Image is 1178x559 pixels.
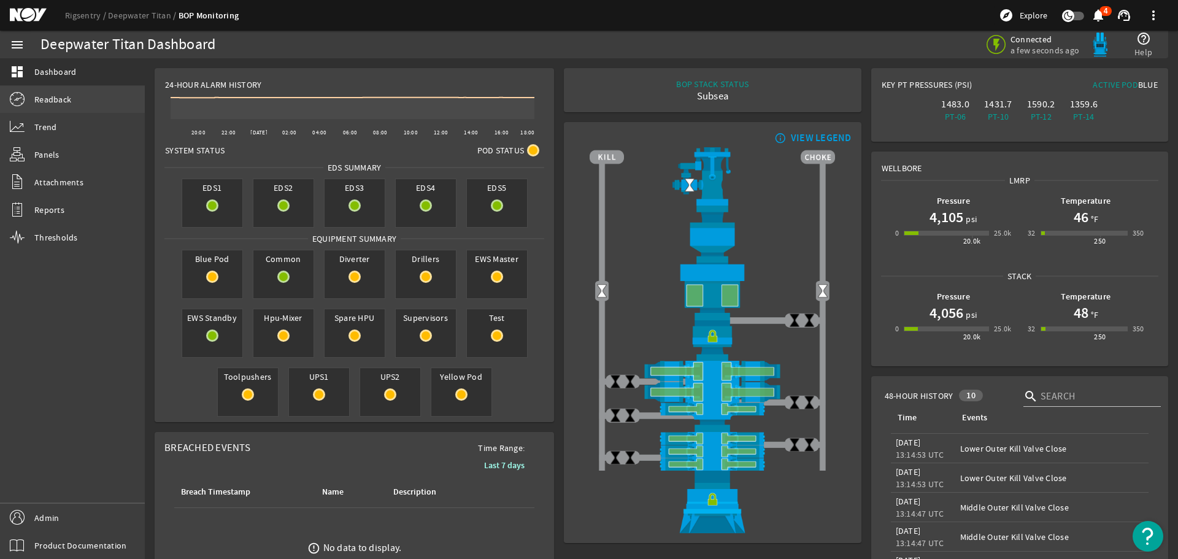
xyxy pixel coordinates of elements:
[960,531,1144,543] div: Middle Outer Kill Valve Close
[963,309,977,321] span: psi
[253,309,314,326] span: Hpu-Mixer
[590,403,835,415] img: PipeRamOpen.png
[325,250,385,268] span: Diverter
[34,512,59,524] span: Admin
[896,411,945,425] div: Time
[34,121,56,133] span: Trend
[802,395,817,410] img: ValveClose.png
[179,10,239,21] a: BOP Monitoring
[253,250,314,268] span: Common
[308,233,401,245] span: Equipment Summary
[164,441,250,454] span: Breached Events
[1136,31,1151,46] mat-icon: help_outline
[253,179,314,196] span: EDS2
[787,313,802,328] img: ValveClose.png
[289,368,349,385] span: UPS1
[895,323,899,335] div: 0
[1023,389,1038,404] i: search
[1041,389,1151,404] input: Search
[181,485,250,499] div: Breach Timestamp
[191,129,206,136] text: 20:00
[434,129,448,136] text: 12:00
[34,231,78,244] span: Thresholds
[963,235,981,247] div: 20.0k
[608,374,623,389] img: ValveClose.png
[360,368,420,385] span: UPS2
[108,10,179,21] a: Deepwater Titan
[182,250,242,268] span: Blue Pod
[165,79,261,91] span: 24-Hour Alarm History
[1088,309,1099,321] span: °F
[772,133,787,143] mat-icon: info_outline
[1094,235,1106,247] div: 250
[590,415,835,431] img: BopBodyShearBottom.png
[1003,270,1036,282] span: Stack
[590,458,835,471] img: PipeRamOpen.png
[520,129,534,136] text: 18:00
[1088,213,1099,225] span: °F
[959,390,983,401] div: 10
[994,227,1012,239] div: 25.0k
[1061,291,1111,303] b: Temperature
[960,472,1144,484] div: Lower Outer Kill Valve Close
[1022,98,1060,110] div: 1590.2
[590,471,835,533] img: WellheadConnectorLock.png
[34,148,60,161] span: Panels
[802,313,817,328] img: ValveClose.png
[404,129,418,136] text: 10:00
[218,368,278,385] span: Toolpushers
[182,179,242,196] span: EDS1
[815,284,830,299] img: Valve2Open.png
[896,538,944,549] legacy-datetime-component: 13:14:47 UTC
[590,147,835,206] img: RiserAdapter.png
[1133,521,1163,552] button: Open Resource Center
[590,206,835,263] img: FlexJoint.png
[1065,110,1103,123] div: PT-14
[676,90,749,102] div: Subsea
[963,331,981,343] div: 20.0k
[1133,227,1144,239] div: 350
[937,195,970,207] b: Pressure
[590,263,835,320] img: UpperAnnularOpen.png
[431,368,491,385] span: Yellow Pod
[307,542,320,555] mat-icon: error_outline
[872,152,1168,174] div: Wellbore
[623,408,637,423] img: ValveClose.png
[898,411,917,425] div: Time
[1011,34,1079,45] span: Connected
[464,129,478,136] text: 14:00
[608,450,623,465] img: ValveClose.png
[468,442,534,454] span: Time Range:
[1091,8,1106,23] mat-icon: notifications
[896,508,944,519] legacy-datetime-component: 13:14:47 UTC
[896,466,921,477] legacy-datetime-component: [DATE]
[994,323,1012,335] div: 25.0k
[1074,207,1088,227] h1: 46
[467,250,527,268] span: EWS Master
[963,213,977,225] span: psi
[165,144,225,156] span: System Status
[787,438,802,452] img: ValveClose.png
[1074,303,1088,323] h1: 48
[882,79,1020,96] div: Key PT Pressures (PSI)
[1028,323,1036,335] div: 32
[896,437,921,448] legacy-datetime-component: [DATE]
[391,485,479,499] div: Description
[896,449,944,460] legacy-datetime-component: 13:14:53 UTC
[65,10,108,21] a: Rigsentry
[960,411,1139,425] div: Events
[999,8,1014,23] mat-icon: explore
[1005,174,1034,187] span: LMRP
[1133,323,1144,335] div: 350
[936,98,974,110] div: 1483.0
[182,309,242,326] span: EWS Standby
[930,303,963,323] h1: 4,056
[343,129,357,136] text: 06:00
[1134,46,1152,58] span: Help
[396,309,456,326] span: Supervisors
[1094,331,1106,343] div: 250
[960,501,1144,514] div: Middle Outer Kill Valve Close
[467,309,527,326] span: Test
[325,179,385,196] span: EDS3
[1117,8,1131,23] mat-icon: support_agent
